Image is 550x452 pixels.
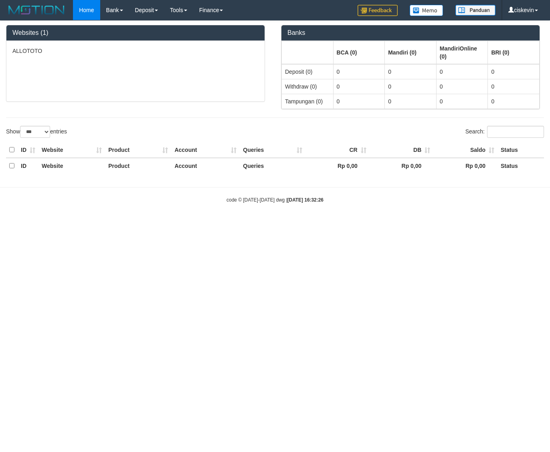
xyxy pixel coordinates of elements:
th: CR [305,142,370,158]
td: 0 [333,64,385,79]
th: Group: activate to sort column ascending [333,41,385,64]
th: Queries [240,142,305,158]
label: Show entries [6,126,67,138]
label: Search: [465,126,544,138]
input: Search: [487,126,544,138]
td: 0 [385,64,437,79]
th: Status [497,158,544,174]
td: 0 [385,79,437,94]
td: 0 [488,64,540,79]
small: code © [DATE]-[DATE] dwg | [226,197,324,203]
th: Status [497,142,544,158]
td: 0 [488,94,540,109]
img: panduan.png [455,5,495,16]
th: Product [105,142,171,158]
img: MOTION_logo.png [6,4,67,16]
img: Feedback.jpg [358,5,398,16]
td: 0 [385,94,437,109]
strong: [DATE] 16:32:26 [287,197,324,203]
th: Rp 0,00 [370,158,434,174]
th: Group: activate to sort column ascending [488,41,540,64]
th: ID [18,158,38,174]
td: Tampungan (0) [282,94,334,109]
td: Withdraw (0) [282,79,334,94]
td: Deposit (0) [282,64,334,79]
th: Product [105,158,171,174]
td: 0 [333,79,385,94]
th: Queries [240,158,305,174]
th: Website [38,142,105,158]
p: ALLOTOTO [12,47,259,55]
td: 0 [436,64,488,79]
th: Group: activate to sort column ascending [436,41,488,64]
th: Account [171,158,240,174]
td: 0 [333,94,385,109]
select: Showentries [20,126,50,138]
td: 0 [488,79,540,94]
th: DB [370,142,434,158]
td: 0 [436,94,488,109]
h3: Banks [287,29,534,36]
img: Button%20Memo.svg [410,5,443,16]
th: Group: activate to sort column ascending [282,41,334,64]
th: Rp 0,00 [305,158,370,174]
th: Group: activate to sort column ascending [385,41,437,64]
th: Rp 0,00 [433,158,497,174]
th: ID [18,142,38,158]
th: Website [38,158,105,174]
th: Saldo [433,142,497,158]
td: 0 [436,79,488,94]
th: Account [171,142,240,158]
h3: Websites (1) [12,29,259,36]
